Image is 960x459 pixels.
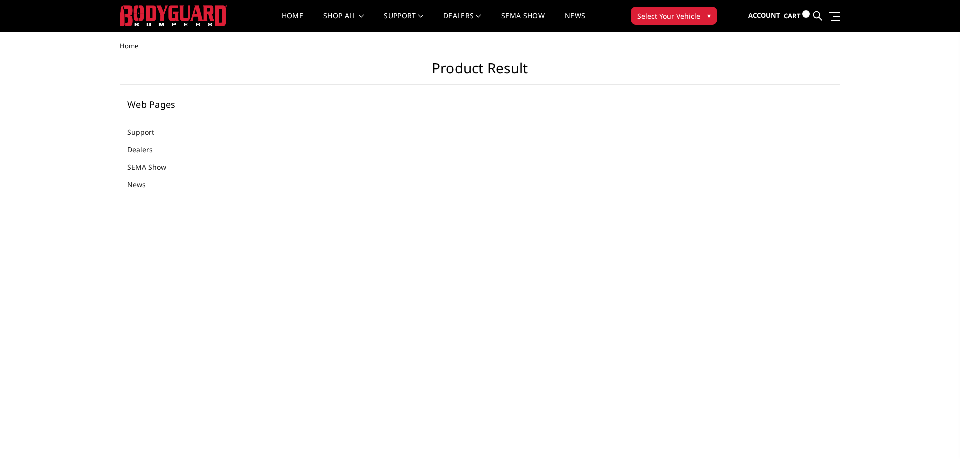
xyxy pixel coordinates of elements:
[637,11,700,21] span: Select Your Vehicle
[707,10,711,21] span: ▾
[127,100,249,109] h5: Web Pages
[565,12,585,32] a: News
[784,11,801,20] span: Cart
[120,5,227,26] img: BODYGUARD BUMPERS
[127,179,158,190] a: News
[748,2,780,29] a: Account
[631,7,717,25] button: Select Your Vehicle
[748,11,780,20] span: Account
[120,41,138,50] span: Home
[127,144,165,155] a: Dealers
[323,12,364,32] a: shop all
[784,2,810,30] a: Cart
[127,162,179,172] a: SEMA Show
[120,60,840,85] h1: Product Result
[282,12,303,32] a: Home
[127,127,167,137] a: Support
[501,12,545,32] a: SEMA Show
[384,12,423,32] a: Support
[443,12,481,32] a: Dealers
